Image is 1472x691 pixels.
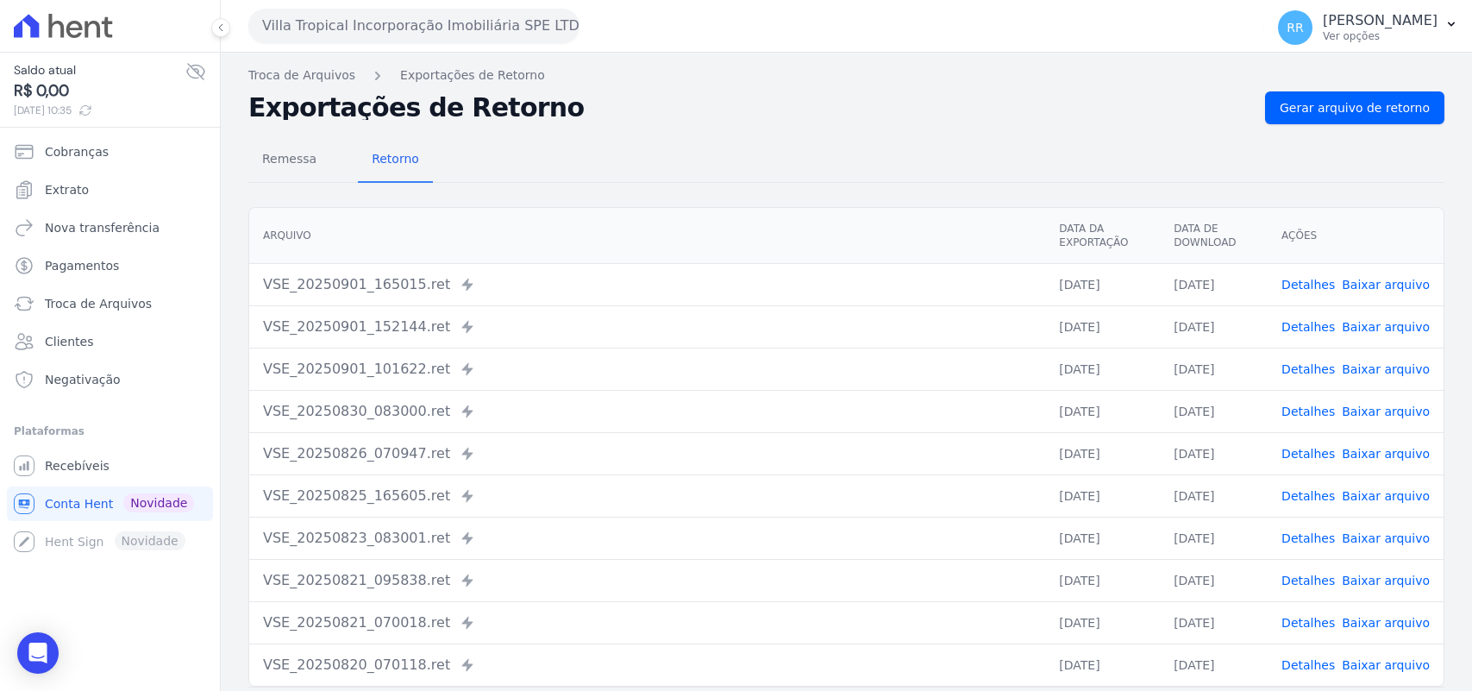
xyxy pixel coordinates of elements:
[263,359,1031,380] div: VSE_20250901_101622.ret
[1264,3,1472,52] button: RR [PERSON_NAME] Ver opções
[7,487,213,521] a: Conta Hent Novidade
[17,632,59,674] div: Open Intercom Messenger
[1045,348,1160,390] td: [DATE]
[263,612,1031,633] div: VSE_20250821_070018.ret
[1160,474,1268,517] td: [DATE]
[248,138,330,183] a: Remessa
[1342,278,1430,292] a: Baixar arquivo
[1281,616,1335,630] a: Detalhes
[263,443,1031,464] div: VSE_20250826_070947.ret
[7,362,213,397] a: Negativação
[45,181,89,198] span: Extrato
[263,528,1031,549] div: VSE_20250823_083001.ret
[1160,208,1268,264] th: Data de Download
[1045,474,1160,517] td: [DATE]
[1342,405,1430,418] a: Baixar arquivo
[1045,305,1160,348] td: [DATE]
[248,66,1444,85] nav: Breadcrumb
[248,66,355,85] a: Troca de Arquivos
[252,141,327,176] span: Remessa
[7,173,213,207] a: Extrato
[1342,531,1430,545] a: Baixar arquivo
[14,103,185,118] span: [DATE] 10:35
[1045,644,1160,686] td: [DATE]
[358,138,433,183] a: Retorno
[7,286,213,321] a: Troca de Arquivos
[263,486,1031,506] div: VSE_20250825_165605.ret
[1323,12,1438,29] p: [PERSON_NAME]
[1160,390,1268,432] td: [DATE]
[400,66,545,85] a: Exportações de Retorno
[1281,531,1335,545] a: Detalhes
[1045,263,1160,305] td: [DATE]
[1045,432,1160,474] td: [DATE]
[361,141,429,176] span: Retorno
[1160,601,1268,644] td: [DATE]
[1281,320,1335,334] a: Detalhes
[7,135,213,169] a: Cobranças
[45,495,113,512] span: Conta Hent
[1281,447,1335,461] a: Detalhes
[45,257,119,274] span: Pagamentos
[14,79,185,103] span: R$ 0,00
[1342,362,1430,376] a: Baixar arquivo
[45,371,121,388] span: Negativação
[1287,22,1303,34] span: RR
[1045,559,1160,601] td: [DATE]
[263,570,1031,591] div: VSE_20250821_095838.ret
[1045,208,1160,264] th: Data da Exportação
[249,208,1045,264] th: Arquivo
[7,449,213,483] a: Recebíveis
[1045,390,1160,432] td: [DATE]
[45,333,93,350] span: Clientes
[1342,320,1430,334] a: Baixar arquivo
[1281,405,1335,418] a: Detalhes
[1342,447,1430,461] a: Baixar arquivo
[1280,99,1430,116] span: Gerar arquivo de retorno
[263,317,1031,337] div: VSE_20250901_152144.ret
[248,96,1251,120] h2: Exportações de Retorno
[14,61,185,79] span: Saldo atual
[1342,574,1430,587] a: Baixar arquivo
[45,219,160,236] span: Nova transferência
[263,274,1031,295] div: VSE_20250901_165015.ret
[7,210,213,245] a: Nova transferência
[1268,208,1444,264] th: Ações
[14,421,206,442] div: Plataformas
[1160,517,1268,559] td: [DATE]
[1323,29,1438,43] p: Ver opções
[1281,278,1335,292] a: Detalhes
[45,143,109,160] span: Cobranças
[1160,348,1268,390] td: [DATE]
[1160,263,1268,305] td: [DATE]
[7,248,213,283] a: Pagamentos
[1342,658,1430,672] a: Baixar arquivo
[1160,305,1268,348] td: [DATE]
[263,401,1031,422] div: VSE_20250830_083000.ret
[1281,489,1335,503] a: Detalhes
[248,9,579,43] button: Villa Tropical Incorporação Imobiliária SPE LTDA
[1281,658,1335,672] a: Detalhes
[1342,616,1430,630] a: Baixar arquivo
[1281,362,1335,376] a: Detalhes
[1265,91,1444,124] a: Gerar arquivo de retorno
[45,457,110,474] span: Recebíveis
[14,135,206,559] nav: Sidebar
[1160,644,1268,686] td: [DATE]
[1045,517,1160,559] td: [DATE]
[7,324,213,359] a: Clientes
[1160,432,1268,474] td: [DATE]
[1342,489,1430,503] a: Baixar arquivo
[1045,601,1160,644] td: [DATE]
[45,295,152,312] span: Troca de Arquivos
[263,655,1031,675] div: VSE_20250820_070118.ret
[123,493,194,512] span: Novidade
[1281,574,1335,587] a: Detalhes
[1160,559,1268,601] td: [DATE]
